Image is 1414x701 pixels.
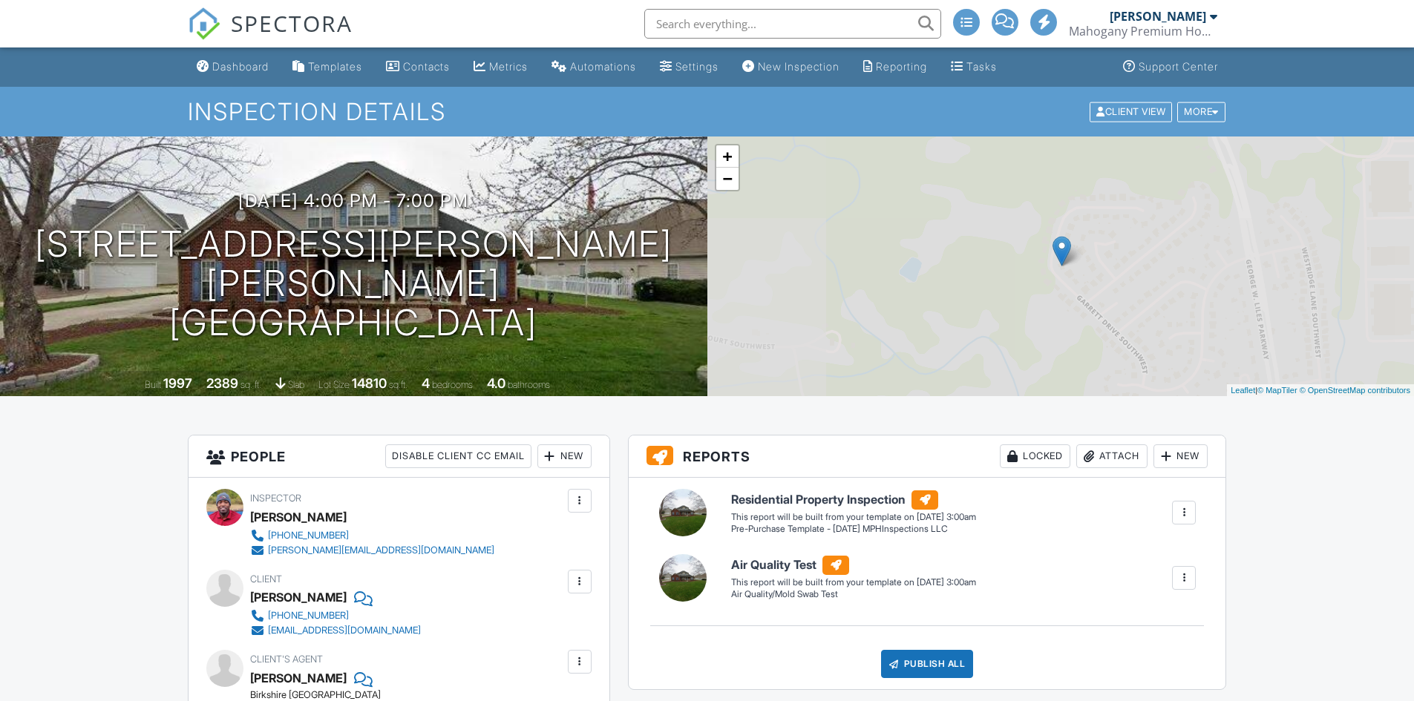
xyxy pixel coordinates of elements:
div: 4.0 [487,375,505,391]
span: SPECTORA [231,7,353,39]
a: © OpenStreetMap contributors [1300,386,1410,395]
input: Search everything... [644,9,941,39]
div: Attach [1076,444,1148,468]
div: Settings [675,60,719,73]
div: Client View [1090,102,1172,122]
h3: [DATE] 4:00 pm - 7:00 pm [238,191,468,211]
a: Dashboard [191,53,275,81]
a: [PERSON_NAME] [250,667,347,689]
h3: Reports [629,435,1226,478]
div: Contacts [403,60,450,73]
div: [PERSON_NAME] [250,586,347,608]
h6: Residential Property Inspection [731,490,976,510]
img: The Best Home Inspection Software - Spectora [188,7,220,40]
h6: Air Quality Test [731,556,976,575]
a: © MapTiler [1257,386,1297,395]
div: [EMAIL_ADDRESS][DOMAIN_NAME] [268,625,421,636]
h3: People [189,435,609,478]
div: [PERSON_NAME][EMAIL_ADDRESS][DOMAIN_NAME] [268,544,494,556]
div: New [1153,444,1208,468]
span: bathrooms [508,379,550,390]
div: 2389 [206,375,238,391]
div: Metrics [489,60,528,73]
a: [EMAIL_ADDRESS][DOMAIN_NAME] [250,623,421,638]
div: Mahogany Premium Home Inspections [1069,24,1217,39]
div: Pre-Purchase Template - [DATE] MPHInspections LLC [731,523,976,536]
a: New Inspection [736,53,845,81]
div: New [537,444,592,468]
a: Tasks [945,53,1003,81]
div: Air Quality/Mold Swab Test [731,588,976,601]
h1: [STREET_ADDRESS][PERSON_NAME][PERSON_NAME] [GEOGRAPHIC_DATA] [24,225,684,342]
div: Tasks [966,60,997,73]
a: Leaflet [1231,386,1255,395]
div: Locked [1000,444,1070,468]
a: [PHONE_NUMBER] [250,608,421,623]
a: Automations (Advanced) [546,53,642,81]
span: sq.ft. [389,379,407,390]
a: Zoom in [716,145,739,168]
div: Automations [570,60,636,73]
div: 4 [422,375,430,391]
div: Dashboard [212,60,269,73]
div: [PHONE_NUMBER] [268,610,349,622]
div: Publish All [881,650,974,678]
div: This report will be built from your template on [DATE] 3:00am [731,511,976,523]
div: Reporting [876,60,927,73]
div: More [1177,102,1225,122]
div: | [1227,384,1414,397]
a: SPECTORA [188,20,353,51]
div: [PHONE_NUMBER] [268,530,349,542]
a: Support Center [1117,53,1224,81]
span: bedrooms [432,379,473,390]
div: Disable Client CC Email [385,444,531,468]
a: Zoom out [716,168,739,190]
div: Support Center [1139,60,1218,73]
span: slab [288,379,304,390]
a: Metrics [468,53,534,81]
div: New Inspection [758,60,839,73]
a: Client View [1088,105,1176,116]
span: sq. ft. [240,379,261,390]
span: Client [250,573,282,585]
span: Inspector [250,493,301,504]
a: Reporting [857,53,933,81]
a: Templates [287,53,368,81]
div: 1997 [163,375,192,391]
a: Contacts [380,53,456,81]
span: Lot Size [318,379,350,390]
div: 14810 [352,375,387,391]
a: [PERSON_NAME][EMAIL_ADDRESS][DOMAIN_NAME] [250,543,494,558]
div: Birkshire [GEOGRAPHIC_DATA] [250,689,506,701]
span: Client's Agent [250,654,323,665]
div: [PERSON_NAME] [250,506,347,528]
div: [PERSON_NAME] [1110,9,1206,24]
div: Templates [308,60,362,73]
div: This report will be built from your template on [DATE] 3:00am [731,576,976,588]
a: Settings [654,53,724,81]
a: [PHONE_NUMBER] [250,528,494,543]
h1: Inspection Details [188,99,1227,125]
span: Built [145,379,161,390]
